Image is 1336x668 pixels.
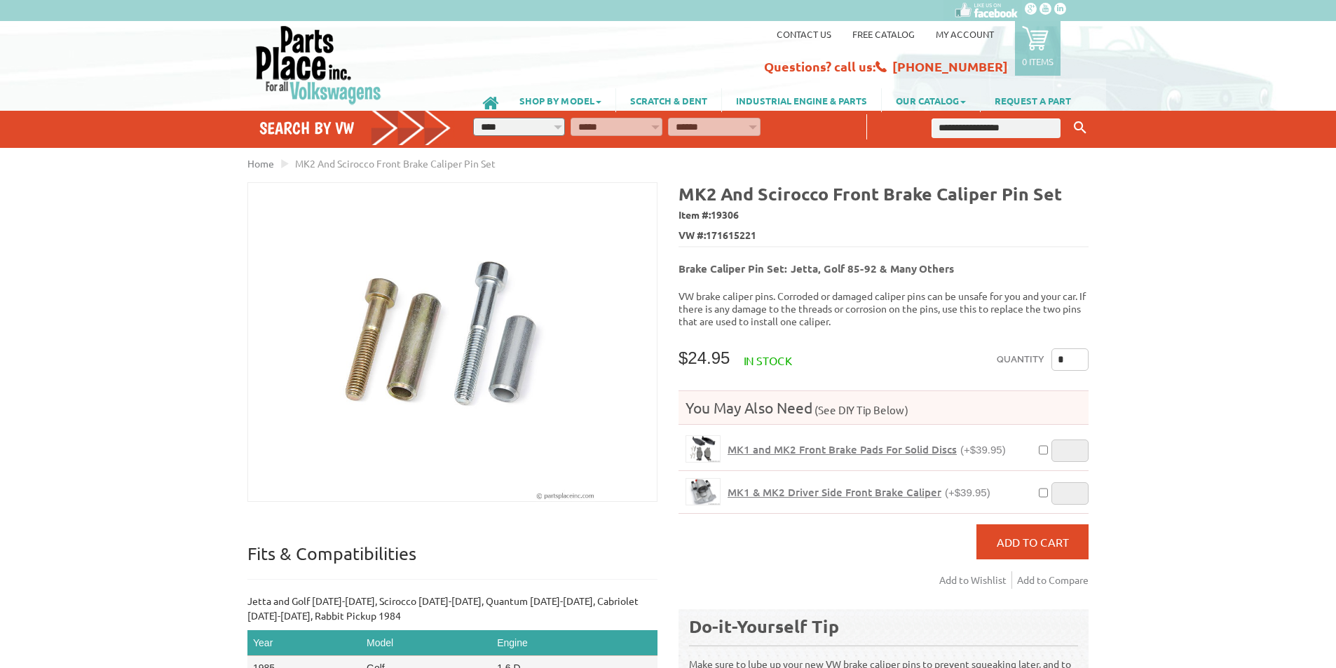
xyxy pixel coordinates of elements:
[679,226,1089,246] span: VW #:
[247,157,274,170] a: Home
[728,442,957,456] span: MK1 and MK2 Front Brake Pads For Solid Discs
[1022,55,1054,67] p: 0 items
[247,630,361,656] th: Year
[686,479,720,505] img: MK1 & MK2 Driver Side Front Brake Caliper
[505,88,615,112] a: SHOP BY MODEL
[728,443,1006,456] a: MK1 and MK2 Front Brake Pads For Solid Discs(+$39.95)
[711,208,739,221] span: 19306
[679,398,1089,417] h4: You May Also Need
[686,435,721,463] a: MK1 and MK2 Front Brake Pads For Solid Discs
[679,289,1089,327] p: VW brake caliper pins. Corroded or damaged caliper pins can be unsafe for you and your car. If th...
[686,478,721,505] a: MK1 & MK2 Driver Side Front Brake Caliper
[728,485,941,499] span: MK1 & MK2 Driver Side Front Brake Caliper
[997,348,1044,371] label: Quantity
[254,25,383,105] img: Parts Place Inc!
[679,348,730,367] span: $24.95
[679,261,954,275] b: Brake Caliper Pin Set: Jetta, Golf 85-92 & Many Others
[1017,571,1089,589] a: Add to Compare
[616,88,721,112] a: SCRATCH & DENT
[491,630,657,656] th: Engine
[1070,116,1091,139] button: Keyword Search
[295,157,496,170] span: MK2 And Scirocco Front Brake Caliper Pin Set
[679,182,1062,205] b: MK2 And Scirocco Front Brake Caliper Pin Set
[976,524,1089,559] button: Add to Cart
[689,615,839,637] b: Do-it-Yourself Tip
[744,353,792,367] span: In stock
[722,88,881,112] a: INDUSTRIAL ENGINE & PARTS
[981,88,1085,112] a: REQUEST A PART
[706,228,756,243] span: 171615221
[247,543,657,580] p: Fits & Compatibilities
[1015,21,1061,76] a: 0 items
[936,28,994,40] a: My Account
[679,205,1089,226] span: Item #:
[945,486,990,498] span: (+$39.95)
[997,535,1069,549] span: Add to Cart
[960,444,1006,456] span: (+$39.95)
[686,436,720,462] img: MK1 and MK2 Front Brake Pads For Solid Discs
[939,571,1012,589] a: Add to Wishlist
[361,630,491,656] th: Model
[812,403,908,416] span: (See DIY Tip Below)
[728,486,990,499] a: MK1 & MK2 Driver Side Front Brake Caliper(+$39.95)
[247,594,657,623] p: Jetta and Golf [DATE]-[DATE], Scirocco [DATE]-[DATE], Quantum [DATE]-[DATE], Cabriolet [DATE]-[DA...
[852,28,915,40] a: Free Catalog
[777,28,831,40] a: Contact us
[882,88,980,112] a: OUR CATALOG
[248,183,657,501] img: MK2 And Scirocco Front Brake Caliper Pin Set
[259,118,451,138] h4: Search by VW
